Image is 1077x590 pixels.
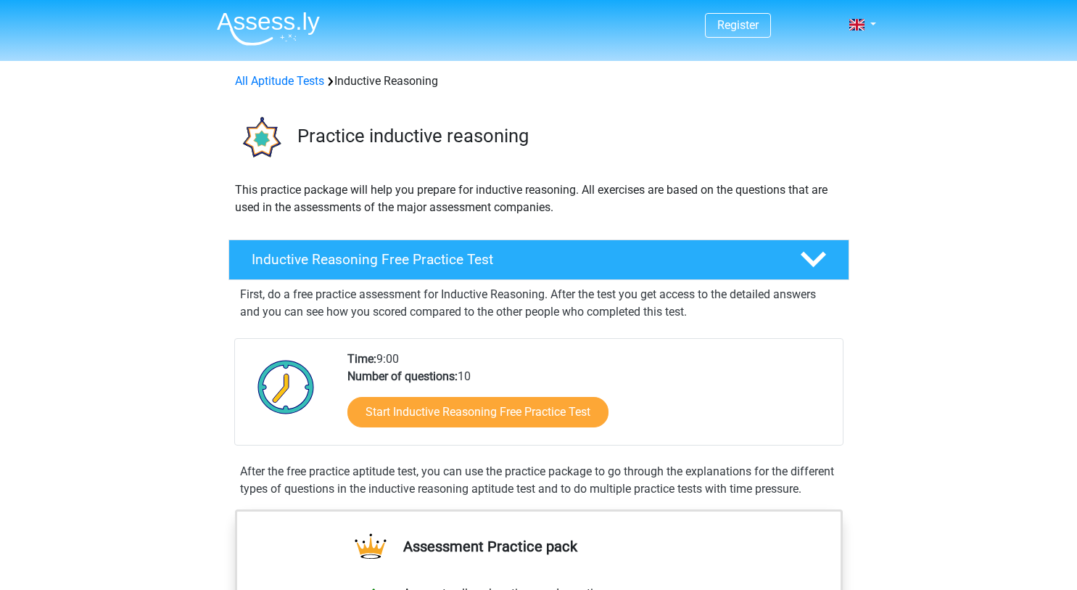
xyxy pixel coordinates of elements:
div: 9:00 10 [337,351,842,445]
a: All Aptitude Tests [235,74,324,88]
img: inductive reasoning [229,107,291,169]
div: Inductive Reasoning [229,73,849,90]
div: After the free practice aptitude test, you can use the practice package to go through the explana... [234,463,843,498]
b: Time: [347,352,376,366]
a: Register [717,18,759,32]
img: Assessly [217,12,320,46]
img: Clock [249,351,323,423]
b: Number of questions: [347,369,458,383]
a: Start Inductive Reasoning Free Practice Test [347,397,608,427]
h3: Practice inductive reasoning [297,125,838,147]
p: First, do a free practice assessment for Inductive Reasoning. After the test you get access to th... [240,286,838,321]
p: This practice package will help you prepare for inductive reasoning. All exercises are based on t... [235,181,843,216]
h4: Inductive Reasoning Free Practice Test [252,251,777,268]
a: Inductive Reasoning Free Practice Test [223,239,855,280]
